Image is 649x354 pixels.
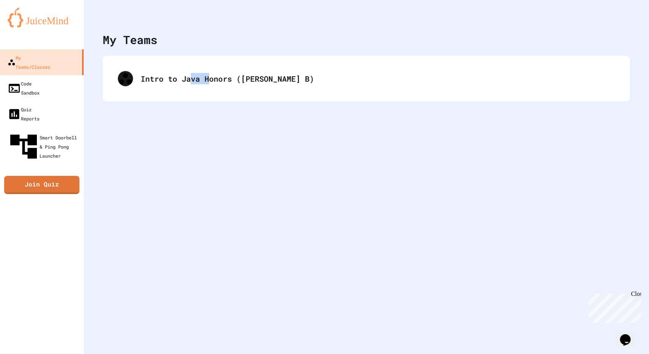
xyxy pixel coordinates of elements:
[3,3,52,48] div: Chat with us now!Close
[103,31,157,48] div: My Teams
[110,63,622,94] div: Intro to Java Honors ([PERSON_NAME] B)
[8,53,50,71] div: My Teams/Classes
[8,105,40,123] div: Quiz Reports
[8,131,81,163] div: Smart Doorbell & Ping Pong Launcher
[617,324,641,346] iframe: chat widget
[141,73,615,84] div: Intro to Java Honors ([PERSON_NAME] B)
[8,79,40,97] div: Code Sandbox
[586,291,641,323] iframe: chat widget
[4,176,79,194] a: Join Quiz
[8,8,76,27] img: logo-orange.svg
